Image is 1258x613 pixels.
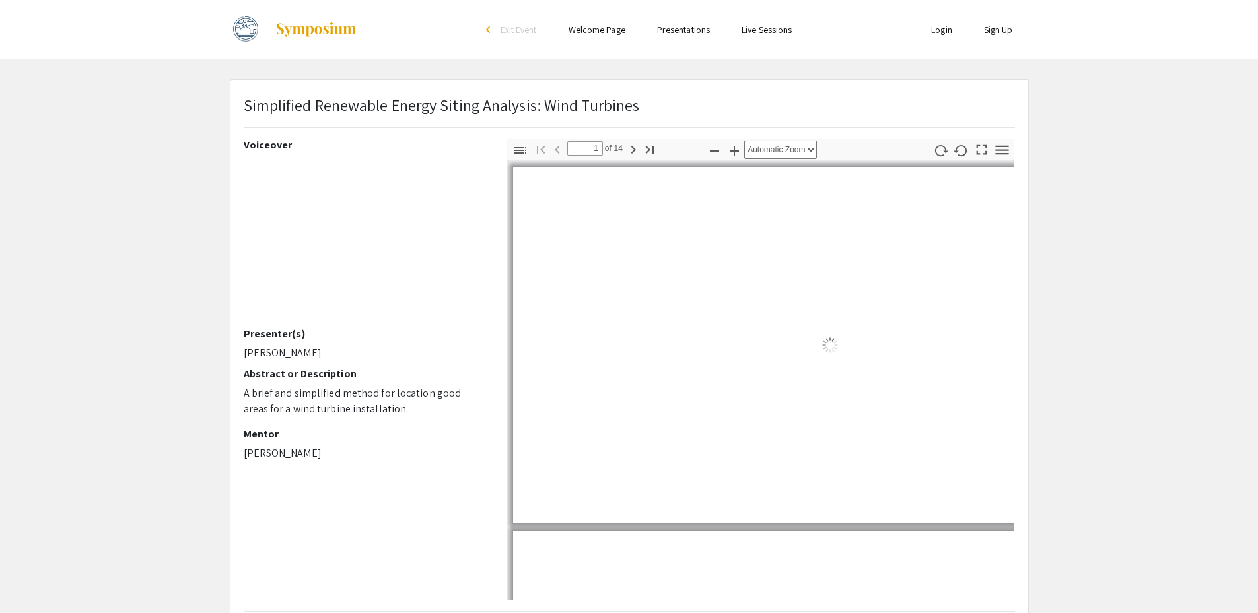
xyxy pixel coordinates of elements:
p: Simplified Renewable Energy Siting Analysis: Wind Turbines [244,93,640,117]
a: Fall 2024 Undergraduate Research Showcase [230,13,357,46]
span: of 14 [603,141,623,156]
button: Go to Last Page [639,139,661,158]
button: Rotate Clockwise [929,141,952,160]
input: Page [567,141,603,156]
h2: Abstract or Description [244,368,487,380]
img: Symposium by ForagerOne [275,22,357,38]
a: Login [931,24,952,36]
div: Page 1 [507,161,1153,529]
p: [PERSON_NAME] [244,345,487,361]
h2: Voiceover [244,139,487,151]
span: Exit Event [501,24,537,36]
button: Rotate Counterclockwise [950,141,972,160]
select: Zoom [744,141,817,159]
button: Zoom In [723,141,746,160]
button: Next Page [622,139,645,158]
button: Switch to Presentation Mode [970,139,993,158]
h2: Mentor [244,428,487,440]
img: Fall 2024 Undergraduate Research Showcase [230,13,262,46]
a: Live Sessions [742,24,792,36]
a: Welcome Page [569,24,625,36]
a: Sign Up [984,24,1013,36]
a: Presentations [657,24,710,36]
button: Zoom Out [703,141,726,160]
iframe: Simplified Renewable Energy Siting Analysis: Wind Turbines [244,156,487,327]
button: Go to First Page [530,139,552,158]
div: Loading… [513,167,1147,523]
p: [PERSON_NAME] [244,445,487,461]
h2: Presenter(s) [244,327,487,340]
button: Previous Page [546,139,569,158]
p: A brief and simplified method for location good areas for a wind turbine installation. [244,385,487,417]
iframe: Chat [10,554,56,603]
button: Toggle Sidebar [509,141,532,160]
div: arrow_back_ios [486,26,494,34]
button: Tools [991,141,1013,160]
